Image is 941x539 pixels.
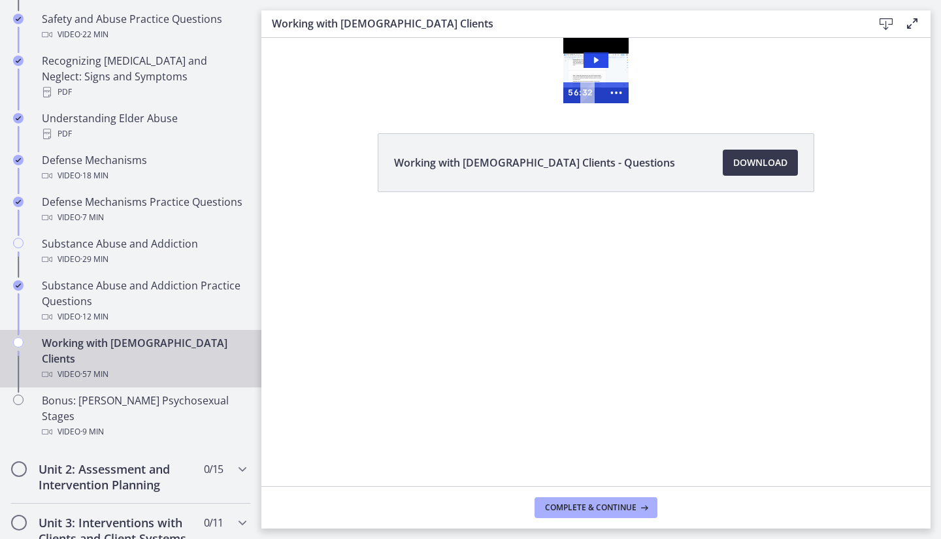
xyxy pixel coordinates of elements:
[42,278,246,325] div: Substance Abuse and Addiction Practice Questions
[42,367,246,382] div: Video
[39,461,198,493] h2: Unit 2: Assessment and Intervention Planning
[13,280,24,291] i: Completed
[394,155,675,171] span: Working with [DEMOGRAPHIC_DATA] Clients - Questions
[723,150,798,176] a: Download
[42,168,246,184] div: Video
[342,44,367,65] button: Show more buttons
[42,126,246,142] div: PDF
[42,152,246,184] div: Defense Mechanisms
[42,11,246,42] div: Safety and Abuse Practice Questions
[13,56,24,66] i: Completed
[42,309,246,325] div: Video
[42,110,246,142] div: Understanding Elder Abuse
[13,197,24,207] i: Completed
[204,461,223,477] span: 0 / 15
[42,335,246,382] div: Working with [DEMOGRAPHIC_DATA] Clients
[13,14,24,24] i: Completed
[80,27,108,42] span: · 22 min
[42,252,246,267] div: Video
[204,515,223,531] span: 0 / 11
[42,393,246,440] div: Bonus: [PERSON_NAME] Psychosexual Stages
[80,367,108,382] span: · 57 min
[13,155,24,165] i: Completed
[13,113,24,123] i: Completed
[80,252,108,267] span: · 29 min
[80,168,108,184] span: · 18 min
[545,502,636,513] span: Complete & continue
[272,16,852,31] h3: Working with [DEMOGRAPHIC_DATA] Clients
[42,53,246,100] div: Recognizing [MEDICAL_DATA] and Neglect: Signs and Symptoms
[42,424,246,440] div: Video
[261,38,931,103] iframe: Video Lesson
[535,497,657,518] button: Complete & continue
[325,44,337,65] div: Playbar
[42,236,246,267] div: Substance Abuse and Addiction
[42,210,246,225] div: Video
[42,84,246,100] div: PDF
[80,210,104,225] span: · 7 min
[42,27,246,42] div: Video
[80,309,108,325] span: · 12 min
[42,194,246,225] div: Defense Mechanisms Practice Questions
[733,155,787,171] span: Download
[80,424,104,440] span: · 9 min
